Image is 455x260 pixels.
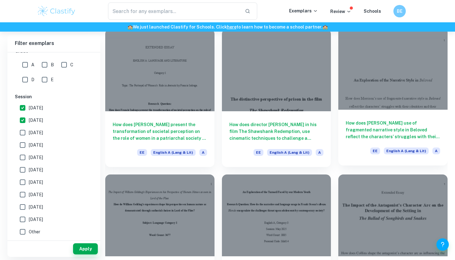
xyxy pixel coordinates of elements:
[330,8,351,15] p: Review
[316,149,323,156] span: A
[7,35,100,52] h6: Filter exemplars
[364,9,381,14] a: Schools
[108,2,240,20] input: Search for any exemplars...
[338,29,448,167] a: How does [PERSON_NAME] use of fragmented narrative style in Beloved reflect the characters’ strug...
[323,24,328,29] span: 🏫
[29,216,43,223] span: [DATE]
[199,149,207,156] span: A
[289,7,318,14] p: Exemplars
[29,104,43,111] span: [DATE]
[1,24,454,30] h6: We just launched Clastify for Schools. Click to learn how to become a school partner.
[29,204,43,210] span: [DATE]
[432,148,440,154] span: A
[267,149,312,156] span: English A (Lang & Lit)
[151,149,196,156] span: English A (Lang & Lit)
[29,179,43,186] span: [DATE]
[227,24,236,29] a: here
[393,5,406,17] button: BE
[396,8,403,15] h6: BE
[370,148,380,154] span: EE
[51,76,54,83] span: E
[253,149,263,156] span: EE
[346,120,440,140] h6: How does [PERSON_NAME] use of fragmented narrative style in Beloved reflect the characters’ strug...
[31,76,34,83] span: D
[229,121,324,142] h6: How does director [PERSON_NAME] in his film The Shawshank Redemption, use cinematic techniques to...
[137,149,147,156] span: EE
[436,238,449,251] button: Help and Feedback
[29,154,43,161] span: [DATE]
[222,29,331,167] a: How does director [PERSON_NAME] in his film The Shawshank Redemption, use cinematic techniques to...
[29,117,43,124] span: [DATE]
[384,148,429,154] span: English A (Lang & Lit)
[37,5,76,17] img: Clastify logo
[51,61,54,68] span: B
[29,129,43,136] span: [DATE]
[113,121,207,142] h6: How does [PERSON_NAME] present the transformation of societal perception on the role of women in ...
[29,191,43,198] span: [DATE]
[15,93,93,100] h6: Session
[31,61,34,68] span: A
[29,228,40,235] span: Other
[128,24,133,29] span: 🏫
[73,243,98,254] button: Apply
[29,166,43,173] span: [DATE]
[29,142,43,148] span: [DATE]
[70,61,73,68] span: C
[105,29,214,167] a: How does [PERSON_NAME] present the transformation of societal perception on the role of women in ...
